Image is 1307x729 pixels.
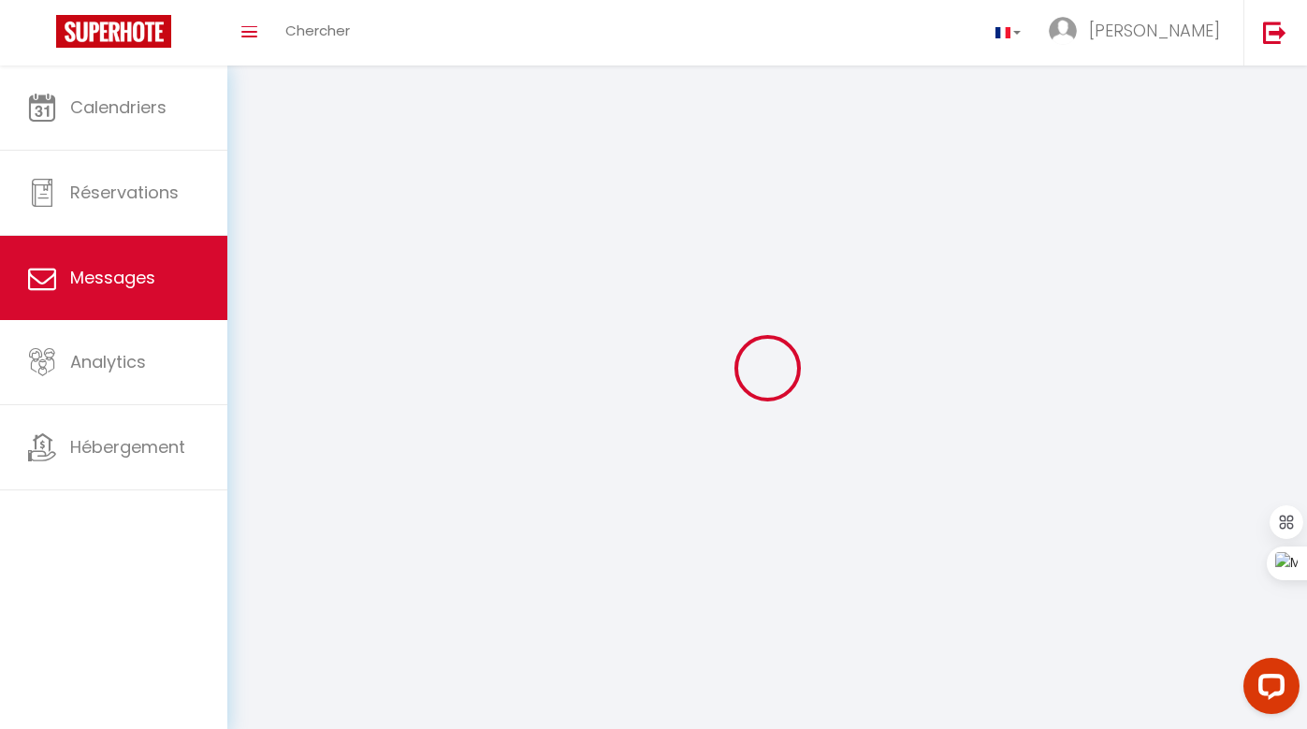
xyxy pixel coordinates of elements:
iframe: LiveChat chat widget [1228,650,1307,729]
img: Super Booking [56,15,171,48]
img: logout [1263,21,1286,44]
span: Calendriers [70,95,167,119]
img: ... [1049,17,1077,45]
span: Chercher [285,21,350,40]
span: Réservations [70,181,179,204]
span: [PERSON_NAME] [1089,19,1220,42]
span: Messages [70,266,155,289]
span: Hébergement [70,435,185,459]
span: Analytics [70,350,146,373]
